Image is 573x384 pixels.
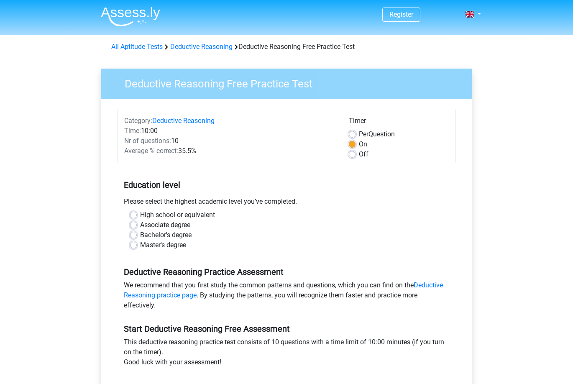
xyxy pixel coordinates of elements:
[359,149,368,159] label: Off
[124,117,152,125] span: Category:
[118,126,343,136] div: 10:00
[124,127,141,135] span: Time:
[108,42,465,52] div: Deductive Reasoning Free Practice Test
[152,117,215,125] a: Deductive Reasoning
[111,43,163,51] a: All Aptitude Tests
[359,139,367,149] label: On
[124,137,171,145] span: Nr of questions:
[359,129,395,139] label: Question
[389,10,413,18] a: Register
[359,130,368,138] span: Per
[124,177,449,193] h5: Education level
[124,267,449,277] h5: Deductive Reasoning Practice Assessment
[124,324,449,334] h5: Start Deductive Reasoning Free Assessment
[118,280,455,314] div: We recommend that you first study the common patterns and questions, which you can find on the . ...
[170,43,233,51] a: Deductive Reasoning
[124,147,178,155] span: Average % correct:
[140,210,215,220] label: High school or equivalent
[118,337,455,371] div: This deductive reasoning practice test consists of 10 questions with a time limit of 10:00 minute...
[349,116,449,129] div: Timer
[140,220,190,230] label: Associate degree
[118,146,343,156] div: 35.5%
[140,230,192,240] label: Bachelor's degree
[140,240,186,250] label: Master's degree
[101,7,160,26] img: Assessly
[118,197,455,210] div: Please select the highest academic level you’ve completed.
[118,136,343,146] div: 10
[115,74,466,90] h3: Deductive Reasoning Free Practice Test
